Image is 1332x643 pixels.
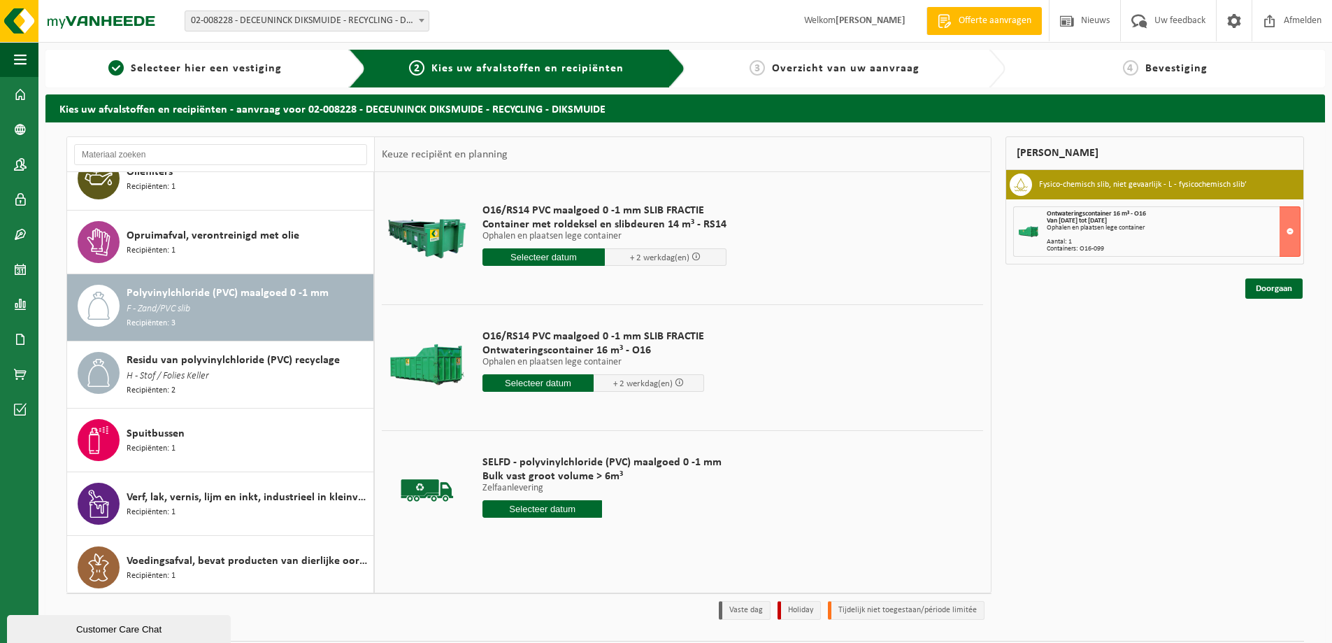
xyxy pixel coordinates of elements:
[1047,210,1146,218] span: Ontwateringscontainer 16 m³ - O16
[127,553,370,570] span: Voedingsafval, bevat producten van dierlijke oorsprong, onverpakt, categorie 3
[127,369,209,384] span: H - Stof / Folies Keller
[127,425,185,442] span: Spuitbussen
[67,409,374,472] button: Spuitbussen Recipiënten: 1
[1047,239,1301,246] div: Aantal: 1
[185,10,429,31] span: 02-008228 - DECEUNINCK DIKSMUIDE - RECYCLING - DIKSMUIDE
[127,317,176,330] span: Recipiënten: 3
[482,483,722,493] p: Zelfaanlevering
[108,60,124,76] span: 1
[1039,174,1247,196] h3: Fysico-chemisch slib, niet gevaarlijk - L - fysicochemisch slib’
[127,352,340,369] span: Residu van polyvinylchloride (PVC) recyclage
[1005,136,1305,170] div: [PERSON_NAME]
[67,341,374,409] button: Residu van polyvinylchloride (PVC) recyclage H - Stof / Folies Keller Recipiënten: 2
[131,63,282,74] span: Selecteer hier een vestiging
[67,536,374,599] button: Voedingsafval, bevat producten van dierlijke oorsprong, onverpakt, categorie 3 Recipiënten: 1
[1245,278,1303,299] a: Doorgaan
[1123,60,1138,76] span: 4
[719,601,771,620] li: Vaste dag
[482,330,704,344] span: O16/RS14 PVC maalgoed 0 -1 mm SLIB FRACTIE
[7,612,234,643] iframe: chat widget
[127,227,299,244] span: Opruimafval, verontreinigd met olie
[750,60,765,76] span: 3
[67,211,374,274] button: Opruimafval, verontreinigd met olie Recipiënten: 1
[1047,217,1107,225] strong: Van [DATE] tot [DATE]
[778,601,821,620] li: Holiday
[630,253,689,262] span: + 2 werkdag(en)
[52,60,338,77] a: 1Selecteer hier een vestiging
[482,374,594,392] input: Selecteer datum
[482,204,726,218] span: O16/RS14 PVC maalgoed 0 -1 mm SLIB FRACTIE
[67,147,374,211] button: Oliefilters Recipiënten: 1
[482,455,722,469] span: SELFD - polyvinylchloride (PVC) maalgoed 0 -1 mm
[772,63,919,74] span: Overzicht van uw aanvraag
[127,302,190,317] span: F - Zand/PVC slib
[375,137,515,172] div: Keuze recipiënt en planning
[482,358,704,367] p: Ophalen en plaatsen lege container
[185,11,429,31] span: 02-008228 - DECEUNINCK DIKSMUIDE - RECYCLING - DIKSMUIDE
[926,7,1042,35] a: Offerte aanvragen
[67,472,374,536] button: Verf, lak, vernis, lijm en inkt, industrieel in kleinverpakking Recipiënten: 1
[431,63,624,74] span: Kies uw afvalstoffen en recipiënten
[127,570,176,583] span: Recipiënten: 1
[482,248,605,266] input: Selecteer datum
[127,489,370,506] span: Verf, lak, vernis, lijm en inkt, industrieel in kleinverpakking
[482,469,722,483] span: Bulk vast groot volume > 6m³
[127,442,176,455] span: Recipiënten: 1
[45,94,1325,122] h2: Kies uw afvalstoffen en recipiënten - aanvraag voor 02-008228 - DECEUNINCK DIKSMUIDE - RECYCLING ...
[482,218,726,232] span: Container met roldeksel en slibdeuren 14 m³ - RS14
[1047,225,1301,232] div: Ophalen en plaatsen lege container
[955,14,1035,28] span: Offerte aanvragen
[67,274,374,341] button: Polyvinylchloride (PVC) maalgoed 0 -1 mm F - Zand/PVC slib Recipiënten: 3
[127,244,176,257] span: Recipiënten: 1
[482,500,602,518] input: Selecteer datum
[74,144,367,165] input: Materiaal zoeken
[127,181,176,194] span: Recipiënten: 1
[127,384,176,397] span: Recipiënten: 2
[127,285,329,302] span: Polyvinylchloride (PVC) maalgoed 0 -1 mm
[127,506,176,519] span: Recipiënten: 1
[828,601,984,620] li: Tijdelijk niet toegestaan/période limitée
[482,232,726,241] p: Ophalen en plaatsen lege container
[613,379,673,388] span: + 2 werkdag(en)
[127,164,173,181] span: Oliefilters
[836,15,905,26] strong: [PERSON_NAME]
[1145,63,1208,74] span: Bevestiging
[482,344,704,358] span: Ontwateringscontainer 16 m³ - O16
[1047,246,1301,253] div: Containers: O16-099
[409,60,424,76] span: 2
